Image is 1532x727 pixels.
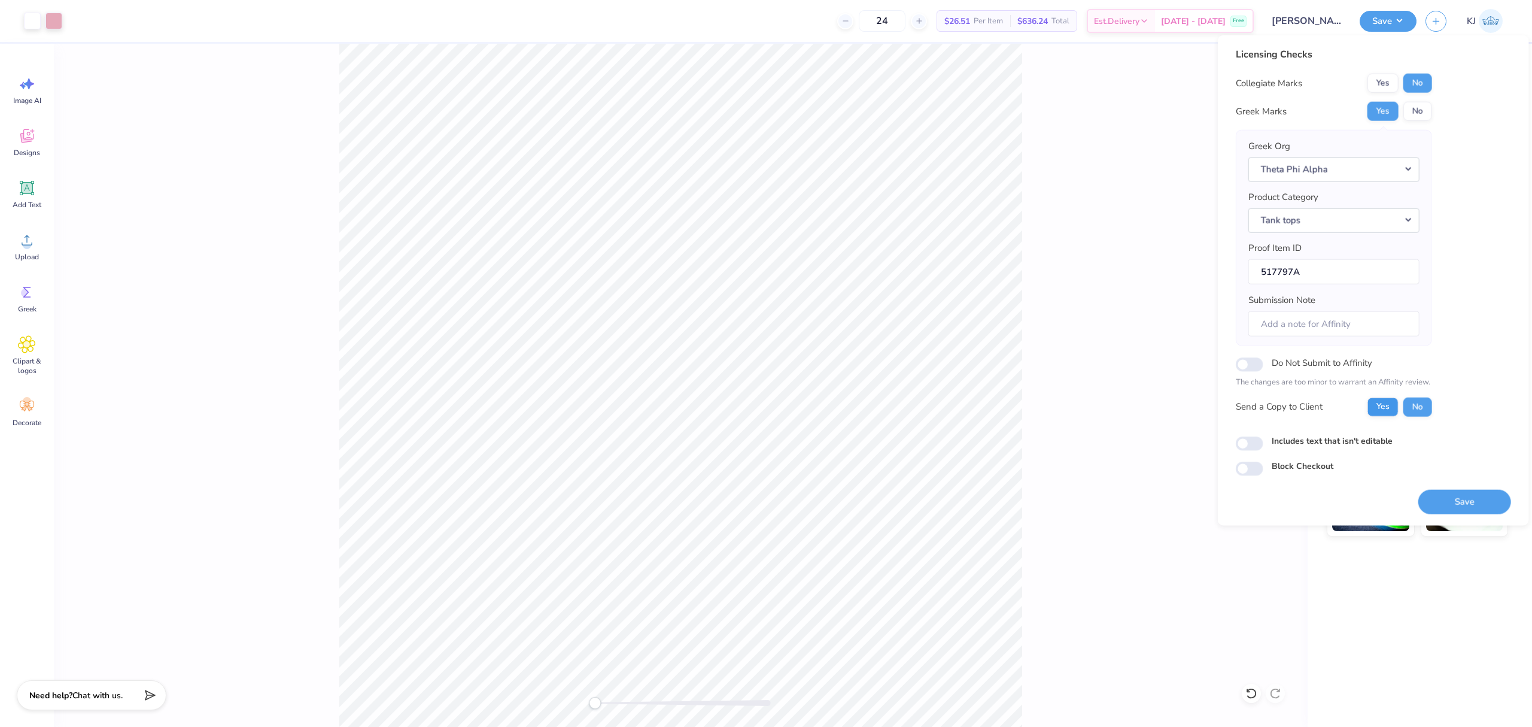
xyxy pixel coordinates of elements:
[859,10,905,32] input: – –
[589,697,601,709] div: Accessibility label
[1479,9,1503,33] img: Kendra Jingco
[15,252,39,262] span: Upload
[18,304,37,314] span: Greek
[1272,434,1393,447] label: Includes text that isn't editable
[1367,397,1399,416] button: Yes
[13,96,41,105] span: Image AI
[1418,489,1511,514] button: Save
[944,15,970,28] span: $26.51
[1403,74,1432,93] button: No
[1161,15,1226,28] span: [DATE] - [DATE]
[1403,397,1432,416] button: No
[1272,459,1333,472] label: Block Checkout
[29,690,72,701] strong: Need help?
[1272,355,1372,371] label: Do Not Submit to Affinity
[72,690,123,701] span: Chat with us.
[1236,400,1323,414] div: Send a Copy to Client
[1236,47,1432,62] div: Licensing Checks
[1248,140,1290,153] label: Greek Org
[1367,102,1399,121] button: Yes
[1360,11,1417,32] button: Save
[1248,293,1315,307] label: Submission Note
[1367,74,1399,93] button: Yes
[13,200,41,210] span: Add Text
[1248,241,1302,255] label: Proof Item ID
[1051,15,1069,28] span: Total
[974,15,1003,28] span: Per Item
[1263,9,1351,33] input: Untitled Design
[1403,102,1432,121] button: No
[13,418,41,428] span: Decorate
[1094,15,1139,28] span: Est. Delivery
[1461,9,1508,33] a: KJ
[1236,377,1432,389] p: The changes are too minor to warrant an Affinity review.
[1236,76,1302,90] div: Collegiate Marks
[1248,208,1419,232] button: Tank tops
[14,148,40,157] span: Designs
[1248,157,1419,181] button: Theta Phi Alpha
[1236,104,1287,118] div: Greek Marks
[1467,14,1476,28] span: KJ
[1233,17,1244,25] span: Free
[1248,190,1318,204] label: Product Category
[1017,15,1048,28] span: $636.24
[1248,311,1419,337] input: Add a note for Affinity
[7,356,47,375] span: Clipart & logos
